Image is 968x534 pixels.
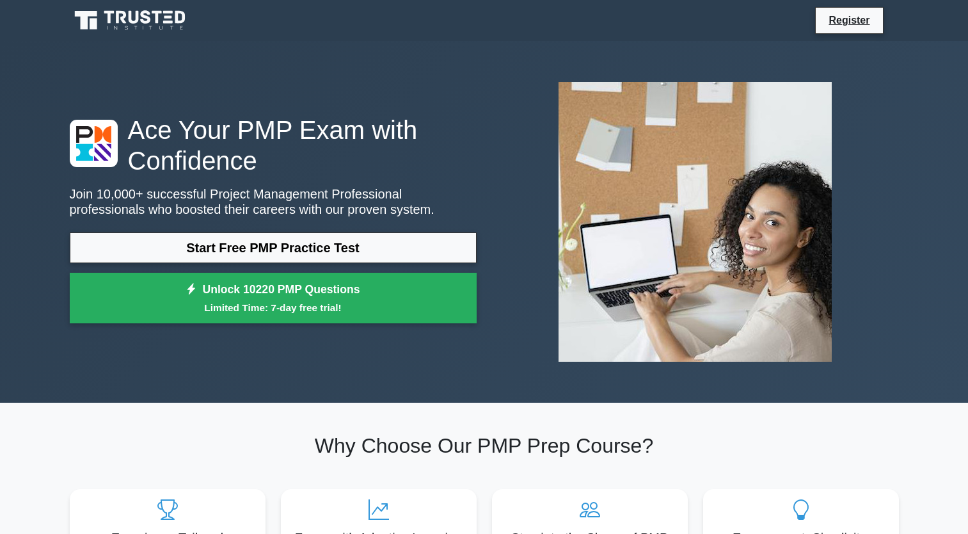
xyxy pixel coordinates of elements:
a: Start Free PMP Practice Test [70,232,477,263]
h2: Why Choose Our PMP Prep Course? [70,433,899,458]
a: Register [821,12,877,28]
a: Unlock 10220 PMP QuestionsLimited Time: 7-day free trial! [70,273,477,324]
small: Limited Time: 7-day free trial! [86,300,461,315]
h1: Ace Your PMP Exam with Confidence [70,115,477,176]
p: Join 10,000+ successful Project Management Professional professionals who boosted their careers w... [70,186,477,217]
